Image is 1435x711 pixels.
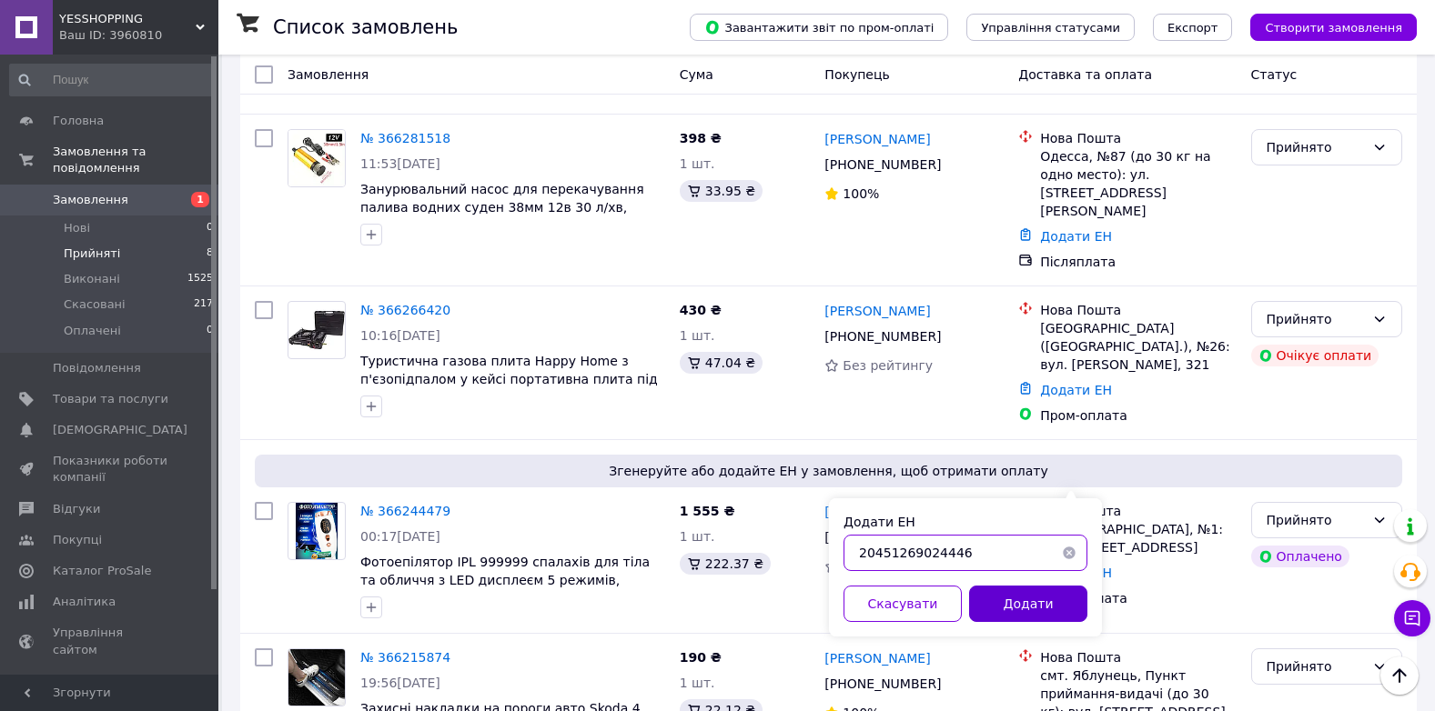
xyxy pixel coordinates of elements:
a: № 366281518 [360,131,450,145]
span: Завантажити звіт по пром-оплаті [704,19,934,35]
span: Повідомлення [53,360,141,376]
span: 10:16[DATE] [360,328,440,343]
button: Управління статусами [966,14,1135,41]
span: 1525 [187,271,213,287]
span: Замовлення [53,192,128,208]
span: 1 шт. [680,328,715,343]
div: Прийнято [1267,656,1365,676]
span: Товари та послуги [53,391,168,407]
div: с. [GEOGRAPHIC_DATA], №1: вул. [STREET_ADDRESS] [1040,520,1236,556]
span: Покупець [824,67,889,82]
span: 398 ₴ [680,131,722,145]
span: 190 ₴ [680,650,722,665]
a: Додати ЕН [1040,383,1112,397]
span: 430 ₴ [680,303,722,317]
button: Додати [969,586,1087,622]
div: Одесса, №87 (до 30 кг на одно место): ул. [STREET_ADDRESS][PERSON_NAME] [1040,147,1236,220]
span: 00:17[DATE] [360,529,440,544]
div: [GEOGRAPHIC_DATA] ([GEOGRAPHIC_DATA].), №26: вул. [PERSON_NAME], 321 [1040,319,1236,374]
span: Каталог ProSale [53,563,151,579]
span: Замовлення та повідомлення [53,144,218,176]
div: Оплачено [1251,546,1349,567]
button: Очистить [1051,535,1087,571]
span: Головна [53,113,104,129]
h1: Список замовлень [273,16,458,38]
div: Післяплата [1040,253,1236,271]
span: 0 [207,220,213,236]
span: 1 шт. [680,156,715,171]
a: Фотоепілятор IPL 999999 спалахів для тіла та обличчя з LED дисплеєм 5 режимів, Лазерний епілятор ... [360,555,650,606]
span: Cума [680,67,713,82]
span: Управління статусами [981,21,1120,35]
span: 19:56[DATE] [360,676,440,690]
span: 217 [194,296,213,313]
button: Експорт [1153,14,1233,41]
a: Фото товару [288,502,346,560]
a: № 366244479 [360,504,450,518]
div: [PHONE_NUMBER] [821,671,945,696]
span: 11:53[DATE] [360,156,440,171]
input: Пошук [9,64,215,96]
button: Завантажити звіт по пром-оплаті [690,14,948,41]
span: Виконані [64,271,120,287]
a: Туристична газова плита Happy Home з п'єзопідпалом у кейсі портативна плита під цанговий балон [360,354,658,405]
span: 0 [207,323,213,339]
a: [PERSON_NAME] [824,302,930,320]
div: Пром-оплата [1040,406,1236,425]
button: Наверх [1380,656,1419,695]
a: [PERSON_NAME] [824,130,930,148]
span: 1 [191,192,209,207]
a: Додати ЕН [1040,229,1112,244]
span: Покупці [53,532,102,548]
div: Ваш ID: 3960810 [59,27,218,44]
div: 47.04 ₴ [680,352,763,374]
img: Фото товару [296,503,339,559]
div: Очікує оплати [1251,345,1379,366]
span: Експорт [1167,21,1218,35]
span: YESSHOPPING [59,11,196,27]
div: Прийнято [1267,309,1365,329]
span: Аналітика [53,594,116,610]
a: [PERSON_NAME] [824,649,930,667]
a: Фото товару [288,301,346,359]
span: Замовлення [288,67,369,82]
div: [PHONE_NUMBER] [821,324,945,349]
button: Чат з покупцем [1394,600,1430,636]
a: № 366266420 [360,303,450,317]
div: Нова Пошта [1040,648,1236,666]
img: Фото товару [288,130,345,186]
span: Статус [1251,67,1298,82]
a: Фото товару [288,648,346,706]
span: Створити замовлення [1265,21,1402,35]
a: № 366215874 [360,650,450,665]
span: 1 555 ₴ [680,504,735,518]
a: [PERSON_NAME] [824,503,930,521]
div: 222.37 ₴ [680,553,771,575]
span: [DEMOGRAPHIC_DATA] [53,422,187,438]
a: Фото товару [288,129,346,187]
span: Показники роботи компанії [53,453,168,486]
div: [PHONE_NUMBER] [821,152,945,177]
a: Занурювальний насос для перекачування палива водних суден 38мм 12в 30 л/хв, Насоси паливоперекачу... [360,182,644,233]
button: Створити замовлення [1250,14,1417,41]
span: Гаманець компанії [53,673,168,706]
div: Нова Пошта [1040,129,1236,147]
img: Фото товару [288,649,345,706]
span: 8 [207,245,213,262]
span: Відгуки [53,501,100,517]
span: 100% [843,186,879,201]
span: Оплачені [64,323,121,339]
button: Скасувати [844,586,962,622]
div: Прийнято [1267,510,1365,530]
span: Прийняті [64,245,120,262]
div: Нова Пошта [1040,301,1236,319]
div: Нова Пошта [1040,502,1236,520]
span: 1 шт. [680,676,715,690]
div: Пром-оплата [1040,589,1236,607]
label: Додати ЕН [844,515,915,529]
span: Без рейтингу [843,358,933,373]
span: Скасовані [64,296,126,313]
